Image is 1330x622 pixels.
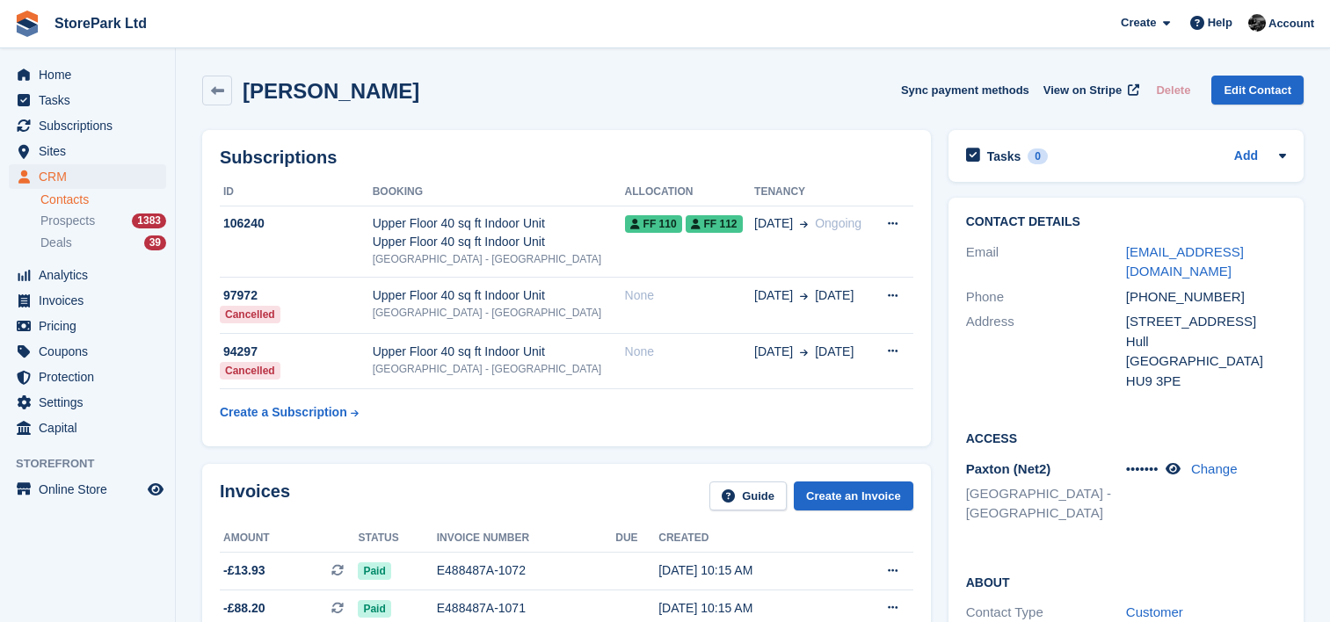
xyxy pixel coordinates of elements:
[39,390,144,415] span: Settings
[1126,604,1183,619] a: Customer
[1211,76,1304,105] a: Edit Contact
[658,524,841,553] th: Created
[966,312,1126,391] div: Address
[9,164,166,189] a: menu
[220,178,373,206] th: ID
[40,192,166,208] a: Contacts
[39,263,144,287] span: Analytics
[39,365,144,389] span: Protection
[437,524,616,553] th: Invoice number
[966,484,1126,524] li: [GEOGRAPHIC_DATA] - [GEOGRAPHIC_DATA]
[358,524,436,553] th: Status
[373,178,625,206] th: Booking
[815,216,861,230] span: Ongoing
[39,88,144,112] span: Tasks
[373,361,625,377] div: [GEOGRAPHIC_DATA] - [GEOGRAPHIC_DATA]
[39,62,144,87] span: Home
[358,562,390,580] span: Paid
[132,213,166,228] div: 1383
[437,599,616,618] div: E488487A-1071
[223,599,265,618] span: -£88.20
[243,79,419,103] h2: [PERSON_NAME]
[966,215,1286,229] h2: Contact Details
[1126,372,1286,392] div: HU9 3PE
[9,314,166,338] a: menu
[815,343,854,361] span: [DATE]
[40,234,166,252] a: Deals 39
[1208,14,1232,32] span: Help
[1126,244,1244,279] a: [EMAIL_ADDRESS][DOMAIN_NAME]
[220,481,290,510] h2: Invoices
[815,286,854,305] span: [DATE]
[754,214,793,233] span: [DATE]
[373,251,625,267] div: [GEOGRAPHIC_DATA] - [GEOGRAPHIC_DATA]
[39,164,144,189] span: CRM
[1248,14,1266,32] img: Ryan Mulcahy
[373,305,625,321] div: [GEOGRAPHIC_DATA] - [GEOGRAPHIC_DATA]
[358,600,390,618] span: Paid
[373,286,625,305] div: Upper Floor 40 sq ft Indoor Unit
[625,215,682,233] span: FF 110
[625,178,755,206] th: Allocation
[220,214,373,233] div: 106240
[9,263,166,287] a: menu
[754,178,872,206] th: Tenancy
[9,477,166,502] a: menu
[658,561,841,580] div: [DATE] 10:15 AM
[615,524,658,553] th: Due
[9,365,166,389] a: menu
[373,214,625,251] div: Upper Floor 40 sq ft Indoor Unit Upper Floor 40 sq ft Indoor Unit
[14,11,40,37] img: stora-icon-8386f47178a22dfd0bd8f6a31ec36ba5ce8667c1dd55bd0f319d3a0aa187defe.svg
[625,343,755,361] div: None
[966,429,1286,446] h2: Access
[220,396,359,429] a: Create a Subscription
[39,314,144,338] span: Pricing
[754,343,793,361] span: [DATE]
[9,339,166,364] a: menu
[987,148,1021,164] h2: Tasks
[1126,351,1286,372] div: [GEOGRAPHIC_DATA]
[9,113,166,138] a: menu
[47,9,154,38] a: StorePark Ltd
[220,403,347,422] div: Create a Subscription
[625,286,755,305] div: None
[9,139,166,163] a: menu
[145,479,166,500] a: Preview store
[40,235,72,251] span: Deals
[9,416,166,440] a: menu
[1028,148,1048,164] div: 0
[9,288,166,313] a: menu
[39,139,144,163] span: Sites
[220,343,373,361] div: 94297
[1043,82,1122,99] span: View on Stripe
[1126,461,1159,476] span: •••••••
[220,524,358,553] th: Amount
[1149,76,1197,105] button: Delete
[1121,14,1156,32] span: Create
[658,599,841,618] div: [DATE] 10:15 AM
[966,287,1126,307] div: Phone
[40,212,166,230] a: Prospects 1383
[373,343,625,361] div: Upper Floor 40 sq ft Indoor Unit
[39,113,144,138] span: Subscriptions
[1268,15,1314,33] span: Account
[966,461,1051,476] span: Paxton (Net2)
[794,481,913,510] a: Create an Invoice
[39,339,144,364] span: Coupons
[39,477,144,502] span: Online Store
[39,288,144,313] span: Invoices
[220,362,280,380] div: Cancelled
[9,88,166,112] a: menu
[709,481,787,510] a: Guide
[1126,332,1286,352] div: Hull
[754,286,793,305] span: [DATE]
[220,148,913,168] h2: Subscriptions
[144,235,166,250] div: 39
[16,455,175,473] span: Storefront
[1036,76,1143,105] a: View on Stripe
[686,215,743,233] span: FF 112
[9,62,166,87] a: menu
[220,306,280,323] div: Cancelled
[220,286,373,305] div: 97972
[39,416,144,440] span: Capital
